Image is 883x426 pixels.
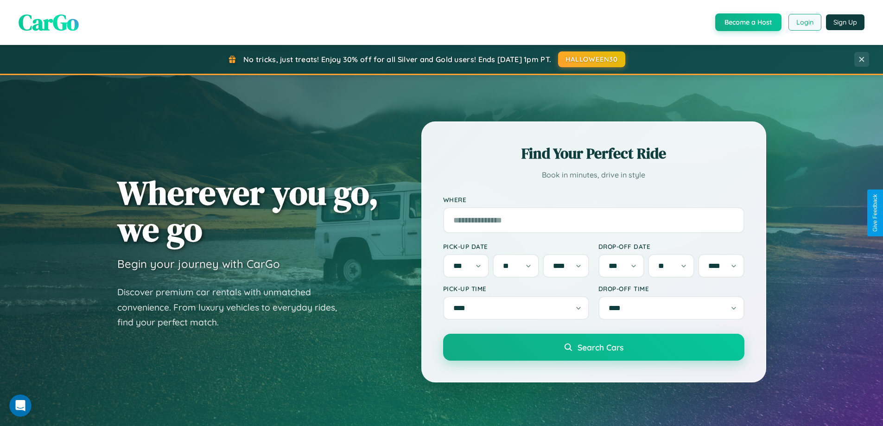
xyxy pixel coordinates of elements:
[558,51,625,67] button: HALLOWEEN30
[598,285,744,292] label: Drop-off Time
[443,196,744,203] label: Where
[117,285,349,330] p: Discover premium car rentals with unmatched convenience. From luxury vehicles to everyday rides, ...
[598,242,744,250] label: Drop-off Date
[578,342,623,352] span: Search Cars
[443,242,589,250] label: Pick-up Date
[872,194,878,232] div: Give Feedback
[117,257,280,271] h3: Begin your journey with CarGo
[788,14,821,31] button: Login
[443,285,589,292] label: Pick-up Time
[19,7,79,38] span: CarGo
[9,394,32,417] iframe: Intercom live chat
[826,14,864,30] button: Sign Up
[117,174,379,248] h1: Wherever you go, we go
[443,143,744,164] h2: Find Your Perfect Ride
[443,168,744,182] p: Book in minutes, drive in style
[443,334,744,361] button: Search Cars
[715,13,781,31] button: Become a Host
[243,55,551,64] span: No tricks, just treats! Enjoy 30% off for all Silver and Gold users! Ends [DATE] 1pm PT.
